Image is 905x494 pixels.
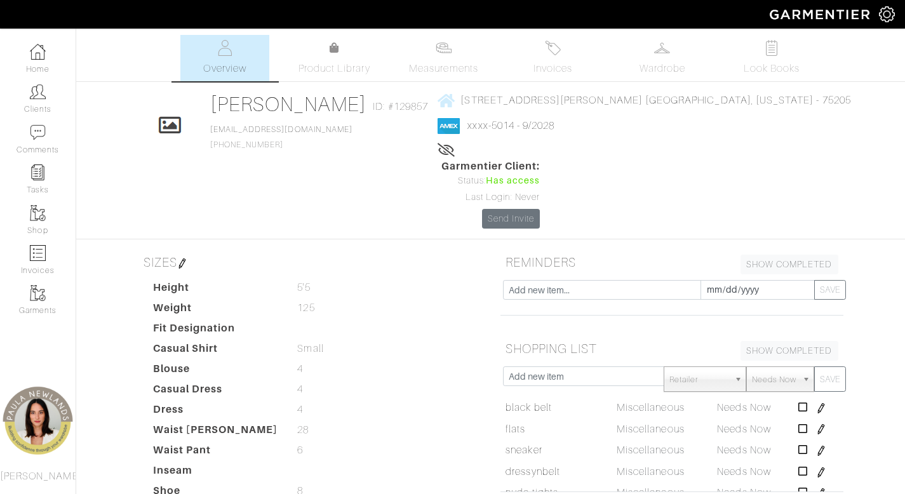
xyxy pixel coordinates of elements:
[816,467,826,477] img: pen-cf24a1663064a2ec1b9c1bd2387e9de7a2fa800b781884d57f21acf72779bad2.png
[763,40,779,56] img: todo-9ac3debb85659649dc8f770b8b6100bb5dab4b48dedcbae339e5042a72dfd3cc.svg
[506,443,542,458] a: sneaker
[297,382,303,397] span: 4
[741,255,838,274] a: SHOW COMPLETED
[441,159,540,174] span: Garmentier Client:
[144,280,288,300] dt: Height
[741,341,838,361] a: SHOW COMPLETED
[210,93,367,116] a: [PERSON_NAME]
[500,250,843,275] h5: REMINDERS
[617,466,685,477] span: Miscellaneous
[297,443,303,458] span: 6
[177,258,187,269] img: pen-cf24a1663064a2ec1b9c1bd2387e9de7a2fa800b781884d57f21acf72779bad2.png
[144,300,288,321] dt: Weight
[727,35,816,81] a: Look Books
[482,209,540,229] a: Send Invite
[816,403,826,413] img: pen-cf24a1663064a2ec1b9c1bd2387e9de7a2fa800b781884d57f21acf72779bad2.png
[744,61,800,76] span: Look Books
[217,40,233,56] img: basicinfo-40fd8af6dae0f16599ec9e87c0ef1c0a1fdea2edbe929e3d69a839185d80c458.svg
[717,444,770,456] span: Needs Now
[290,41,379,76] a: Product Library
[399,35,488,81] a: Measurements
[486,174,540,188] span: Has access
[617,444,685,456] span: Miscellaneous
[814,366,846,392] button: SAVE
[669,367,729,392] span: Retailer
[503,280,701,300] input: Add new item...
[180,35,269,81] a: Overview
[441,190,540,204] div: Last Login: Never
[144,382,288,402] dt: Casual Dress
[717,466,770,477] span: Needs Now
[752,367,796,392] span: Needs Now
[533,61,572,76] span: Invoices
[717,424,770,435] span: Needs Now
[30,245,46,261] img: orders-icon-0abe47150d42831381b5fb84f609e132dff9fe21cb692f30cb5eec754e2cba89.png
[297,422,309,437] span: 28
[763,3,879,25] img: garmentier-logo-header-white-b43fb05a5012e4ada735d5af1a66efaba907eab6374d6393d1fbf88cb4ef424d.png
[144,341,288,361] dt: Casual Shirt
[509,35,598,81] a: Invoices
[617,424,685,435] span: Miscellaneous
[373,99,428,114] span: ID: #129857
[30,285,46,301] img: garments-icon-b7da505a4dc4fd61783c78ac3ca0ef83fa9d6f193b1c9dc38574b1d14d53ca28.png
[144,422,288,443] dt: Waist [PERSON_NAME]
[30,205,46,221] img: garments-icon-b7da505a4dc4fd61783c78ac3ca0ef83fa9d6f193b1c9dc38574b1d14d53ca28.png
[441,174,540,188] div: Status:
[438,118,460,134] img: american_express-1200034d2e149cdf2cc7894a33a747db654cf6f8355cb502592f1d228b2ac700.png
[438,92,850,108] a: [STREET_ADDRESS][PERSON_NAME] [GEOGRAPHIC_DATA], [US_STATE] - 75205
[297,341,323,356] span: Small
[138,250,481,275] h5: SIZES
[144,443,288,463] dt: Waist Pant
[618,35,707,81] a: Wardrobe
[298,61,370,76] span: Product Library
[144,402,288,422] dt: Dress
[460,95,850,106] span: [STREET_ADDRESS][PERSON_NAME] [GEOGRAPHIC_DATA], [US_STATE] - 75205
[717,402,770,413] span: Needs Now
[617,402,685,413] span: Miscellaneous
[297,300,314,316] span: 125
[467,120,554,131] a: xxxx-5014 - 9/2028
[503,366,665,386] input: Add new item
[506,464,560,479] a: dressynbelt
[500,336,843,361] h5: SHOPPING LIST
[297,280,310,295] span: 5'5
[297,402,303,417] span: 4
[816,446,826,456] img: pen-cf24a1663064a2ec1b9c1bd2387e9de7a2fa800b781884d57f21acf72779bad2.png
[545,40,561,56] img: orders-27d20c2124de7fd6de4e0e44c1d41de31381a507db9b33961299e4e07d508b8c.svg
[144,463,288,483] dt: Inseam
[654,40,670,56] img: wardrobe-487a4870c1b7c33e795ec22d11cfc2ed9d08956e64fb3008fe2437562e282088.svg
[297,361,303,377] span: 4
[409,61,478,76] span: Measurements
[506,422,525,437] a: flats
[814,280,846,300] button: SAVE
[30,44,46,60] img: dashboard-icon-dbcd8f5a0b271acd01030246c82b418ddd0df26cd7fceb0bd07c9910d44c42f6.png
[506,400,552,415] a: black belt
[30,124,46,140] img: comment-icon-a0a6a9ef722e966f86d9cbdc48e553b5cf19dbc54f86b18d962a5391bc8f6eb6.png
[436,40,452,56] img: measurements-466bbee1fd09ba9460f595b01e5d73f9e2bff037440d3c8f018324cb6cdf7a4a.svg
[210,125,352,149] span: [PHONE_NUMBER]
[640,61,685,76] span: Wardrobe
[203,61,246,76] span: Overview
[144,321,288,341] dt: Fit Designation
[144,361,288,382] dt: Blouse
[30,164,46,180] img: reminder-icon-8004d30b9f0a5d33ae49ab947aed9ed385cf756f9e5892f1edd6e32f2345188e.png
[816,424,826,434] img: pen-cf24a1663064a2ec1b9c1bd2387e9de7a2fa800b781884d57f21acf72779bad2.png
[210,125,352,134] a: [EMAIL_ADDRESS][DOMAIN_NAME]
[30,84,46,100] img: clients-icon-6bae9207a08558b7cb47a8932f037763ab4055f8c8b6bfacd5dc20c3e0201464.png
[879,6,895,22] img: gear-icon-white-bd11855cb880d31180b6d7d6211b90ccbf57a29d726f0c71d8c61bd08dd39cc2.png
